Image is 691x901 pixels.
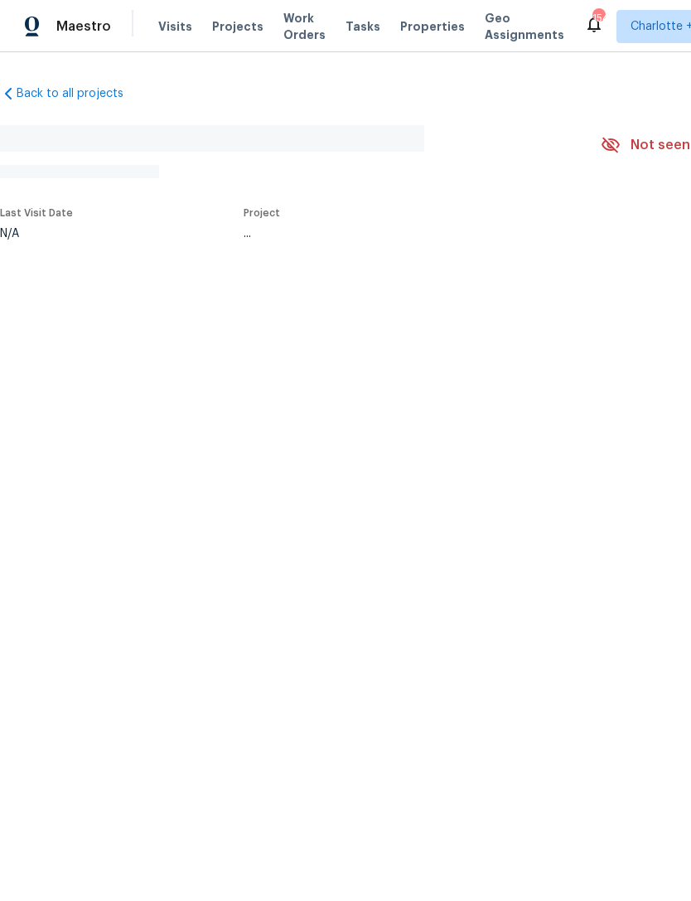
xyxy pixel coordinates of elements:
[158,18,192,35] span: Visits
[244,228,562,240] div: ...
[485,10,564,43] span: Geo Assignments
[244,208,280,218] span: Project
[56,18,111,35] span: Maestro
[345,21,380,32] span: Tasks
[212,18,263,35] span: Projects
[400,18,465,35] span: Properties
[592,10,604,27] div: 154
[283,10,326,43] span: Work Orders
